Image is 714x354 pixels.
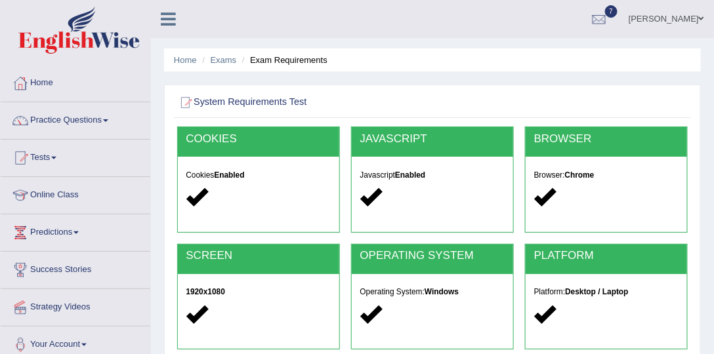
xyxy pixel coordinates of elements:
[534,250,679,262] h2: PLATFORM
[174,55,197,65] a: Home
[1,289,150,322] a: Strategy Videos
[534,288,679,296] h5: Platform:
[186,171,331,180] h5: Cookies
[605,5,618,18] span: 7
[1,252,150,285] a: Success Stories
[186,133,331,146] h2: COOKIES
[211,55,237,65] a: Exams
[534,133,679,146] h2: BROWSER
[534,171,679,180] h5: Browser:
[565,287,628,296] strong: Desktop / Laptop
[239,54,327,66] li: Exam Requirements
[214,170,244,180] strong: Enabled
[395,170,425,180] strong: Enabled
[360,171,505,180] h5: Javascript
[186,287,225,296] strong: 1920x1080
[1,102,150,135] a: Practice Questions
[360,133,505,146] h2: JAVASCRIPT
[1,140,150,172] a: Tests
[1,65,150,98] a: Home
[177,94,494,111] h2: System Requirements Test
[565,170,595,180] strong: Chrome
[1,177,150,210] a: Online Class
[360,250,505,262] h2: OPERATING SYSTEM
[360,288,505,296] h5: Operating System:
[1,214,150,247] a: Predictions
[425,287,459,296] strong: Windows
[186,250,331,262] h2: SCREEN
